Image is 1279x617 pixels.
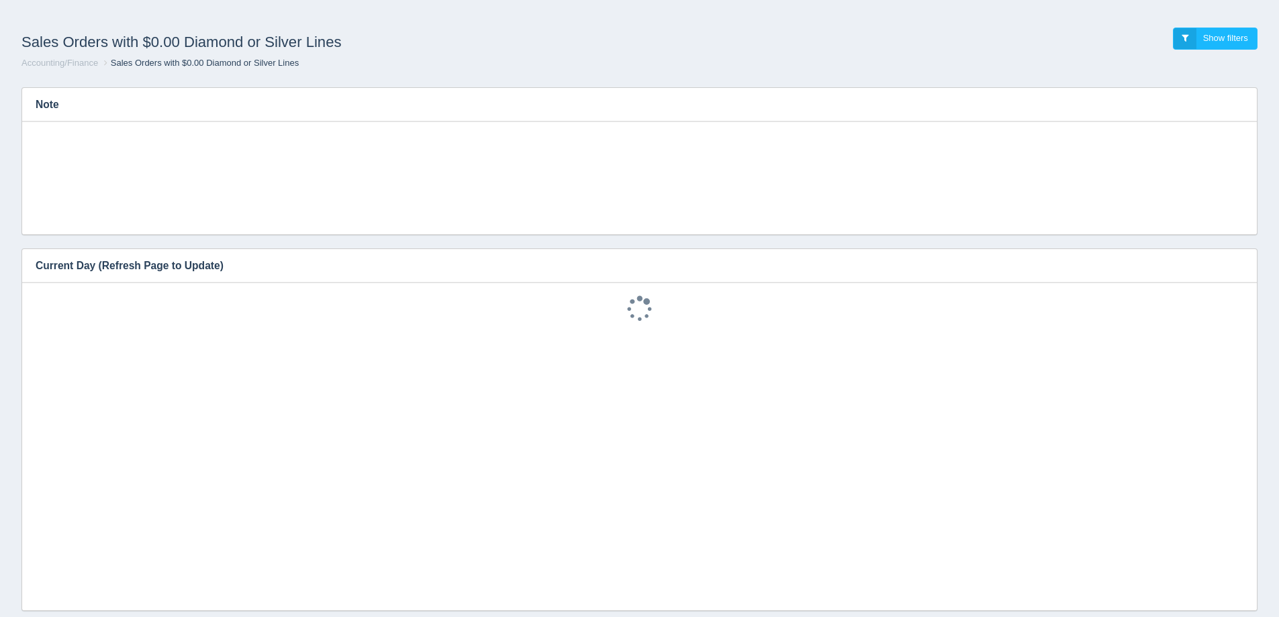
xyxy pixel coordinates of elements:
[1203,33,1248,43] span: Show filters
[1173,28,1258,50] a: Show filters
[101,57,299,70] li: Sales Orders with $0.00 Diamond or Silver Lines
[21,28,640,57] h1: Sales Orders with $0.00 Diamond or Silver Lines
[22,249,1237,283] h3: Current Day (Refresh Page to Update)
[21,58,98,68] a: Accounting/Finance
[22,88,1237,122] h3: Note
